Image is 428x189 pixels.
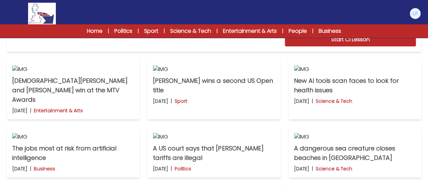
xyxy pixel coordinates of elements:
b: | [171,98,172,104]
p: The jobs most at risk from artificial intelligence [12,144,134,163]
a: People [289,27,307,35]
p: A US court says that [PERSON_NAME] tariffs are illegal [153,144,275,163]
p: New AI tools scan faces to look for health issues [294,76,416,95]
a: Politics [114,27,132,35]
p: Sport [175,98,187,104]
p: Politics [175,165,191,172]
span: | [282,28,283,34]
p: [DATE] [12,107,27,114]
a: Start C1 Lesson [285,33,416,46]
a: Business [319,27,341,35]
a: Logo [7,3,77,24]
span: | [138,28,139,34]
img: IMG [153,133,275,141]
a: Sport [144,27,158,35]
img: IMG [12,65,134,73]
p: [DATE] [153,98,168,104]
a: Science & Tech [170,27,211,35]
img: IMG [294,65,416,73]
p: A dangerous sea creature closes beaches in [GEOGRAPHIC_DATA] [294,144,416,163]
img: IMG [12,133,134,141]
p: [DATE] [12,165,27,172]
p: Business [34,165,55,172]
b: | [312,98,313,104]
a: Entertainment & Arts [223,27,277,35]
span: | [312,28,313,34]
img: IMG [153,65,275,73]
a: IMG The jobs most at risk from artificial intelligence [DATE] | Business [7,127,139,178]
a: Home [87,27,103,35]
p: Science & Tech [316,98,352,104]
a: IMG [DEMOGRAPHIC_DATA][PERSON_NAME] and [PERSON_NAME] win at the MTV Awards [DATE] | Entertainmen... [7,60,139,119]
a: IMG A dangerous sea creature closes beaches in [GEOGRAPHIC_DATA] [DATE] | Science & Tech [289,127,421,178]
p: Science & Tech [316,165,352,172]
b: | [312,165,313,172]
b: | [30,165,31,172]
a: IMG [PERSON_NAME] wins a second US Open title [DATE] | Sport [148,60,280,119]
p: Entertainment & Arts [34,107,83,114]
p: [DATE] [294,98,309,104]
p: [DATE] [294,165,309,172]
a: IMG New AI tools scan faces to look for health issues [DATE] | Science & Tech [289,60,421,119]
p: [DATE] [153,165,168,172]
p: [PERSON_NAME] wins a second US Open title [153,76,275,95]
img: Logo [28,3,56,24]
b: | [30,107,31,114]
a: IMG A US court says that [PERSON_NAME] tariffs are illegal [DATE] | Politics [148,127,280,178]
span: | [164,28,165,34]
img: IMG [294,133,416,141]
img: Lorenzo Filicetti [410,8,421,19]
span: | [108,28,109,34]
span: | [217,28,218,34]
p: [DEMOGRAPHIC_DATA][PERSON_NAME] and [PERSON_NAME] win at the MTV Awards [12,76,134,104]
b: | [171,165,172,172]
